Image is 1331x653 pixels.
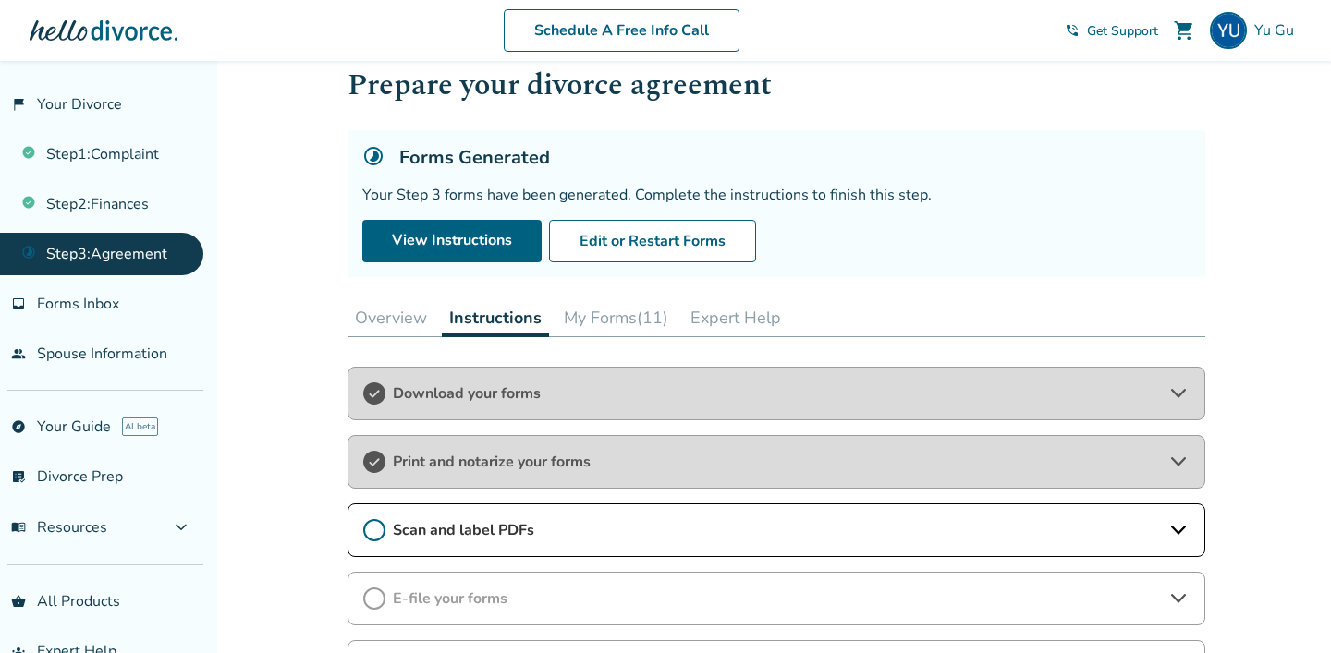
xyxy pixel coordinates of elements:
[348,299,434,336] button: Overview
[122,417,158,436] span: AI beta
[504,9,739,52] a: Schedule A Free Info Call
[1210,12,1247,49] img: YU GU
[11,346,26,361] span: people
[362,220,542,262] a: View Instructions
[1239,564,1331,653] iframe: Chat Widget
[1239,564,1331,653] div: 聊天小组件
[11,517,107,538] span: Resources
[393,383,1160,404] span: Download your forms
[556,299,676,336] button: My Forms(11)
[37,294,119,314] span: Forms Inbox
[348,63,1205,108] h1: Prepare your divorce agreement
[549,220,756,262] button: Edit or Restart Forms
[393,520,1160,540] span: Scan and label PDFs
[393,452,1160,472] span: Print and notarize your forms
[362,185,1191,205] div: Your Step 3 forms have been generated. Complete the instructions to finish this step.
[11,296,26,311] span: inbox
[442,299,549,337] button: Instructions
[11,97,26,112] span: flag_2
[399,145,550,170] h5: Forms Generated
[1087,22,1158,40] span: Get Support
[11,594,26,609] span: shopping_basket
[1254,20,1301,41] span: Yu Gu
[1065,22,1158,40] a: phone_in_talkGet Support
[683,299,788,336] button: Expert Help
[393,588,1160,609] span: E-file your forms
[1065,23,1080,38] span: phone_in_talk
[11,520,26,535] span: menu_book
[1173,19,1195,42] span: shopping_cart
[11,419,26,434] span: explore
[170,516,192,538] span: expand_more
[11,469,26,484] span: list_alt_check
